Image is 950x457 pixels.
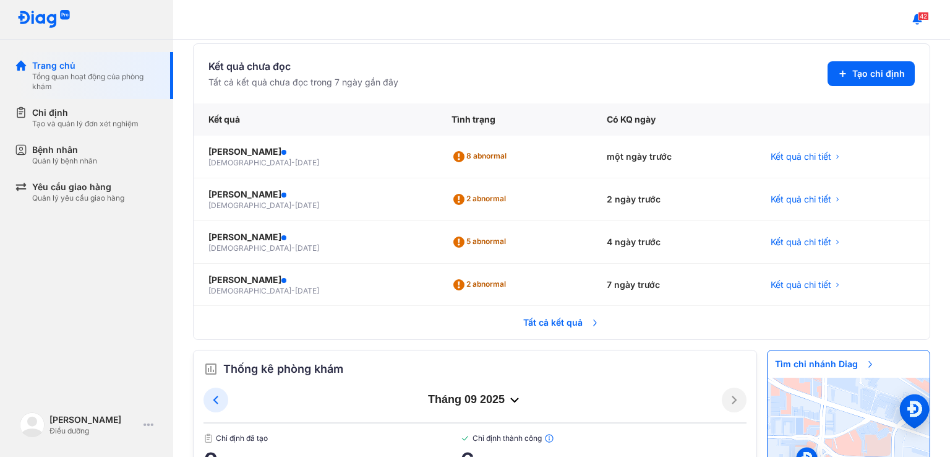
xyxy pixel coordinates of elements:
[295,201,319,210] span: [DATE]
[208,158,291,167] span: [DEMOGRAPHIC_DATA]
[451,189,511,209] div: 2 abnormal
[516,309,607,336] span: Tất cả kết quả
[437,103,592,136] div: Tình trạng
[49,414,139,426] div: [PERSON_NAME]
[228,393,722,407] div: tháng 09 2025
[918,12,929,20] span: 42
[852,67,905,80] span: Tạo chỉ định
[460,433,470,443] img: checked-green.01cc79e0.svg
[592,178,756,221] div: 2 ngày trước
[49,426,139,436] div: Điều dưỡng
[208,76,398,89] div: Tất cả kết quả chưa đọc trong 7 ngày gần đây
[208,201,291,210] span: [DEMOGRAPHIC_DATA]
[17,10,71,29] img: logo
[291,201,295,210] span: -
[460,433,747,443] span: Chỉ định thành công
[32,72,158,92] div: Tổng quan hoạt động của phòng khám
[291,243,295,253] span: -
[20,412,45,437] img: logo
[771,150,831,163] span: Kết quả chi tiết
[592,136,756,178] div: một ngày trước
[771,236,831,248] span: Kết quả chi tiết
[223,360,343,378] span: Thống kê phòng khám
[32,59,158,72] div: Trang chủ
[208,286,291,295] span: [DEMOGRAPHIC_DATA]
[295,158,319,167] span: [DATE]
[451,232,511,252] div: 5 abnormal
[32,156,97,166] div: Quản lý bệnh nhân
[544,433,554,443] img: info.7e716105.svg
[768,350,883,378] span: Tìm chi nhánh Diag
[32,144,97,156] div: Bệnh nhân
[592,264,756,307] div: 7 ngày trước
[592,221,756,264] div: 4 ngày trước
[451,147,511,167] div: 8 abnormal
[203,433,460,443] span: Chỉ định đã tạo
[32,193,124,203] div: Quản lý yêu cầu giao hàng
[291,158,295,167] span: -
[203,433,213,443] img: document.50c4cfd0.svg
[32,107,139,119] div: Chỉ định
[295,286,319,295] span: [DATE]
[828,61,915,86] button: Tạo chỉ định
[592,103,756,136] div: Có KQ ngày
[208,188,422,201] div: [PERSON_NAME]
[32,181,124,193] div: Yêu cầu giao hàng
[32,119,139,129] div: Tạo và quản lý đơn xét nghiệm
[208,231,422,243] div: [PERSON_NAME]
[771,193,831,206] span: Kết quả chi tiết
[295,243,319,253] span: [DATE]
[208,274,422,286] div: [PERSON_NAME]
[291,286,295,295] span: -
[194,103,437,136] div: Kết quả
[208,146,422,158] div: [PERSON_NAME]
[451,275,511,295] div: 2 abnormal
[208,243,291,253] span: [DEMOGRAPHIC_DATA]
[771,279,831,291] span: Kết quả chi tiết
[203,362,218,376] img: order.5a6da16c.svg
[208,59,398,74] div: Kết quả chưa đọc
